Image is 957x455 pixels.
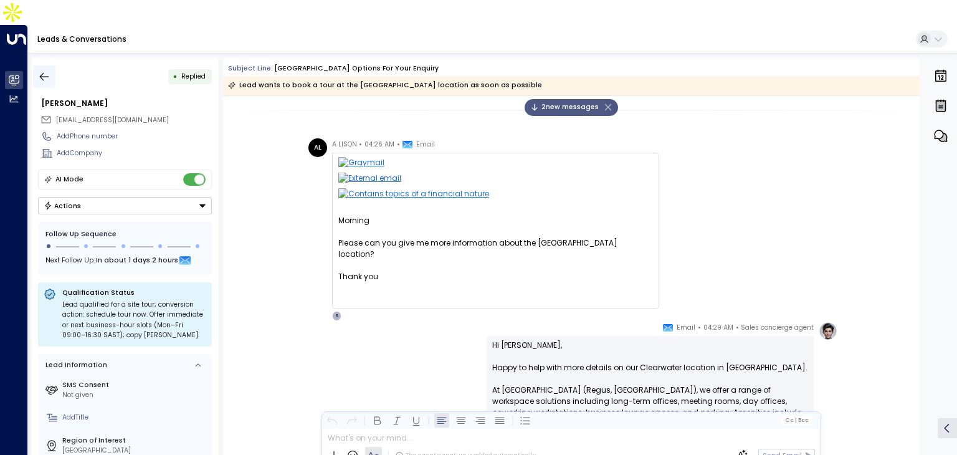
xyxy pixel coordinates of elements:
[181,72,206,81] span: Replied
[56,115,169,125] span: [EMAIL_ADDRESS][DOMAIN_NAME]
[38,197,212,214] button: Actions
[96,254,178,267] span: In about 1 days 2 hours
[397,138,400,151] span: •
[359,138,362,151] span: •
[364,138,394,151] span: 04:26 AM
[819,322,837,340] img: profile-logo.png
[325,413,340,428] button: Undo
[41,98,212,109] div: [PERSON_NAME]
[338,237,653,260] div: Please can you give me more information about the [GEOGRAPHIC_DATA] location?
[332,138,357,151] span: A LISON
[338,173,653,188] img: External email
[57,148,212,158] div: AddCompany
[62,288,206,297] p: Qualification Status
[38,197,212,214] div: Button group with a nested menu
[698,322,701,334] span: •
[677,322,695,334] span: Email
[45,254,204,267] div: Next Follow Up:
[37,34,126,44] a: Leads & Conversations
[530,102,599,112] span: 2 new message s
[57,132,212,141] div: AddPhone number
[62,390,208,400] div: Not given
[228,79,542,92] div: Lead wants to book a tour at the [GEOGRAPHIC_DATA] location as soon as possible
[308,138,327,157] div: AL
[44,201,82,210] div: Actions
[416,138,435,151] span: Email
[338,157,653,173] img: Graymail
[338,215,653,294] div: Morning
[741,322,814,334] span: Sales concierge agent
[736,322,739,334] span: •
[703,322,733,334] span: 04:29 AM
[45,229,204,239] div: Follow Up Sequence
[338,188,653,204] img: Contains topics of a financial nature
[62,436,208,446] label: Region of Interest
[62,380,208,390] label: SMS Consent
[332,311,342,321] div: S
[794,417,796,423] span: |
[785,417,809,423] span: Cc Bcc
[525,99,618,116] div: 2new messages
[228,64,273,73] span: Subject Line:
[344,413,359,428] button: Redo
[781,416,812,424] button: Cc|Bcc
[56,115,169,125] span: 100alison001@gmail.com
[62,300,206,341] div: Lead qualified for a site tour; conversion action: schedule tour now. Offer immediate or next bus...
[62,413,208,423] div: AddTitle
[274,64,439,74] div: [GEOGRAPHIC_DATA] options for your enquiry
[55,173,83,186] div: AI Mode
[173,68,178,85] div: •
[42,360,107,370] div: Lead Information
[338,271,653,282] div: Thank you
